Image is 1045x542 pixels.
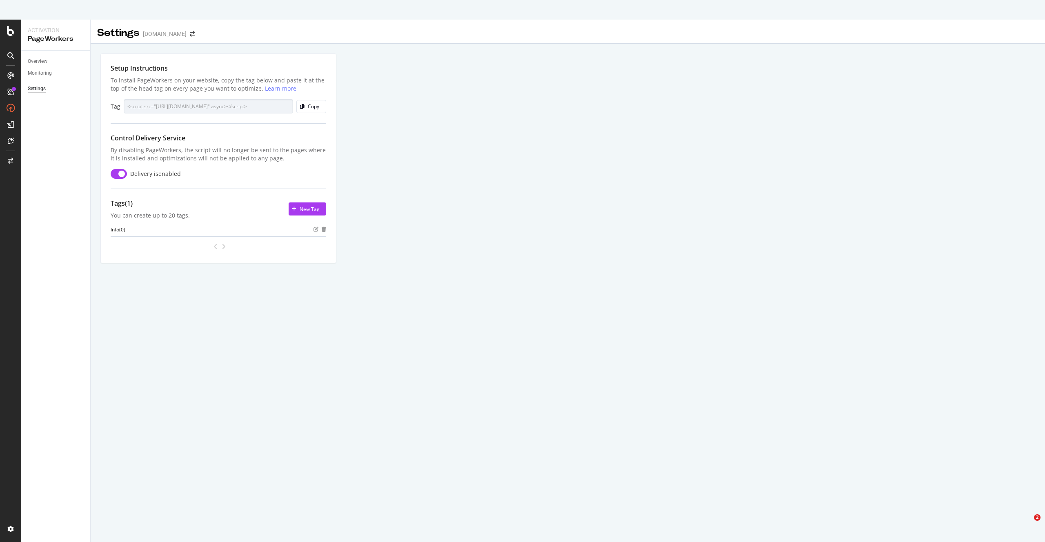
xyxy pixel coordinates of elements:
[296,100,326,113] button: Copy
[1017,514,1037,534] iframe: Intercom live chat
[111,133,326,143] div: Control Delivery Service
[111,102,120,111] div: Tag
[130,170,181,178] div: Delivery is enabled
[28,84,46,93] div: Settings
[28,84,84,93] a: Settings
[308,103,319,110] div: Copy
[111,226,125,233] div: Info ( 0 )
[28,34,84,44] div: PageWorkers
[97,26,140,40] div: Settings
[322,226,326,233] div: trash
[190,31,195,37] div: arrow-right-arrow-left
[111,64,326,73] div: Setup Instructions
[111,146,326,162] div: By disabling PageWorkers, the script will no longer be sent to the pages where it is installed an...
[111,76,326,93] div: To install PageWorkers on your website, copy the tag below and paste it at the top of the head ta...
[1034,514,1041,521] span: 2
[111,199,190,208] div: Tags (1)
[221,242,227,251] div: angle-right
[210,240,221,253] div: angle-left
[28,26,84,34] div: Activation
[143,30,187,38] div: [DOMAIN_NAME]
[28,69,52,78] div: Monitoring
[313,226,318,233] div: edit
[265,84,296,92] a: Learn more
[111,211,190,220] div: You can create up to 20 tags.
[28,57,47,66] div: Overview
[28,69,84,78] a: Monitoring
[28,57,84,66] a: Overview
[289,202,326,215] button: New Tag
[300,206,320,213] div: New Tag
